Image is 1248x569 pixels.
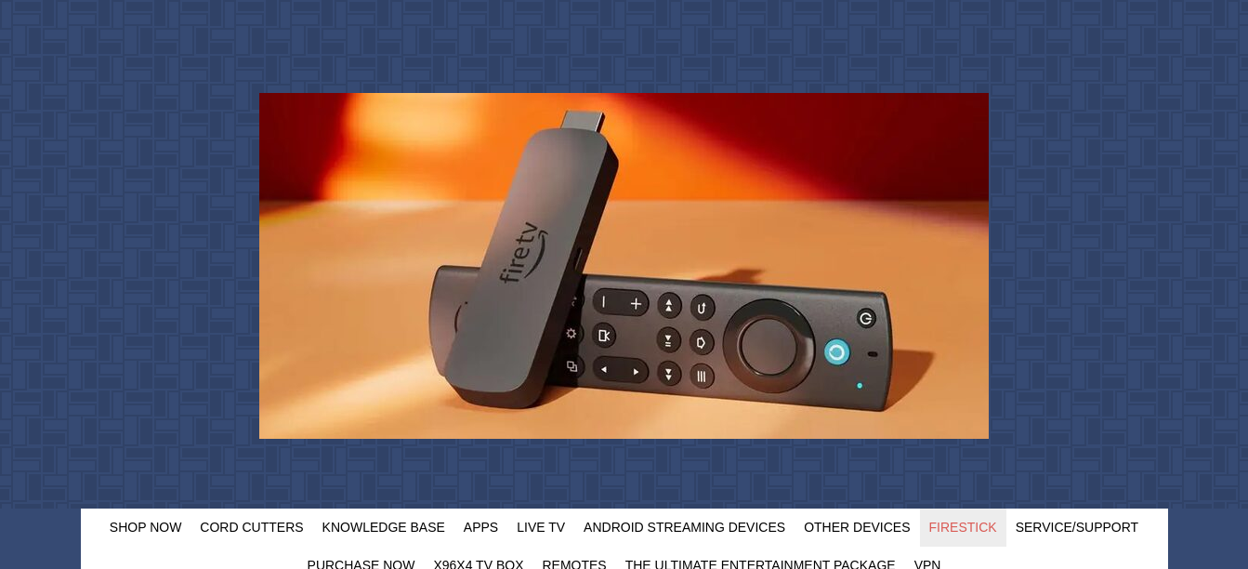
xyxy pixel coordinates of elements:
span: Cord Cutters [200,520,303,535]
a: Live TV [507,509,574,547]
a: Apps [454,509,507,547]
span: Knowledge Base [322,520,445,535]
span: Android Streaming Devices [584,520,785,535]
a: Shop Now [100,509,191,547]
span: Shop Now [110,520,182,535]
img: header photo [259,93,989,439]
span: Apps [464,520,498,535]
span: Other Devices [804,520,910,535]
span: Live TV [517,520,565,535]
a: FireStick [920,509,1006,547]
span: FireStick [929,520,997,535]
a: Other Devices [795,509,919,547]
span: Service/Support [1016,520,1139,535]
a: Android Streaming Devices [574,509,795,547]
a: Service/Support [1006,509,1149,547]
a: Knowledge Base [313,509,454,547]
a: Cord Cutters [190,509,312,547]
